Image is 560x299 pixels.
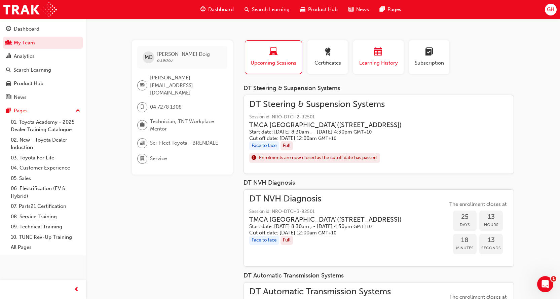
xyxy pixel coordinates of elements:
span: Days [453,221,477,229]
div: News [14,94,27,101]
a: 02. New - Toyota Dealer Induction [8,135,83,153]
span: 25 [453,213,477,221]
span: 04 7278 1308 [150,103,182,111]
span: organisation-icon [140,139,145,148]
div: Search Learning [13,66,51,74]
span: Enrolments are now closed as the cutoff date has passed. [259,154,378,162]
span: Australian Eastern Standard Time GMT+10 [353,129,372,135]
span: mobile-icon [140,103,145,112]
h3: TMCA [GEOGRAPHIC_DATA] ( [STREET_ADDRESS] ) [249,216,402,223]
button: Learning History [353,40,404,74]
a: pages-iconPages [374,3,407,16]
a: 09. Technical Training [8,222,83,232]
div: DT NVH Diagnosis [244,179,514,187]
iframe: Intercom live chat [537,276,553,292]
span: pages-icon [380,5,385,14]
span: search-icon [245,5,249,14]
span: Learning History [358,59,399,67]
a: 05. Sales [8,173,83,184]
span: GH [547,6,554,13]
span: email-icon [140,81,145,90]
span: Pages [387,6,401,13]
div: Full [281,236,293,245]
span: Certificates [312,59,343,67]
span: Sci-Fleet Toyota - BRENDALE [150,139,218,147]
span: laptop-icon [269,48,277,57]
a: 01. Toyota Academy - 2025 Dealer Training Catalogue [8,117,83,135]
span: pages-icon [6,108,11,114]
span: Australian Eastern Standard Time GMT+10 [318,230,336,236]
a: 04. Customer Experience [8,163,83,173]
a: Trak [3,2,57,17]
button: Pages [3,105,83,117]
a: News [3,91,83,104]
span: Session id: NRO-DTCH2-B2501 [249,113,412,121]
span: search-icon [6,67,11,73]
h5: Start date: [DATE] 8:30am , - [DATE] 4:30pm [249,129,402,135]
span: Australian Eastern Standard Time GMT+10 [318,136,336,141]
span: Search Learning [252,6,290,13]
a: car-iconProduct Hub [295,3,343,16]
div: Face to face [249,236,279,245]
span: Hours [479,221,503,229]
span: Technician, TNT Workplace Mentor [150,118,222,133]
span: Minutes [453,244,477,252]
span: 18 [453,236,477,244]
span: prev-icon [74,286,79,294]
span: DT Automatic Transmission Systems [249,288,412,296]
div: DT Automatic Transmission Systems [244,272,514,279]
div: DT Steering & Suspension Systems [244,85,514,92]
span: MD [145,53,153,61]
a: My Team [3,37,83,49]
h5: Start date: [DATE] 8:30am , - [DATE] 4:30pm [249,223,402,230]
div: Pages [14,107,28,115]
span: News [356,6,369,13]
button: Certificates [307,40,348,74]
a: search-iconSearch Learning [239,3,295,16]
span: 1 [551,276,556,282]
a: 06. Electrification (EV & Hybrid) [8,183,83,201]
button: DashboardMy TeamAnalyticsSearch LearningProduct HubNews [3,22,83,105]
span: Upcoming Sessions [250,59,297,67]
a: 07. Parts21 Certification [8,201,83,212]
div: Analytics [14,52,35,60]
a: All Pages [8,242,83,253]
span: Subscription [414,59,444,67]
a: news-iconNews [343,3,374,16]
span: The enrollment closes at [448,200,508,208]
span: briefcase-icon [140,121,145,129]
a: DT Steering & Suspension SystemsSession id: NRO-DTCH2-B2501TMCA [GEOGRAPHIC_DATA]([STREET_ADDRESS... [249,101,508,168]
h5: Cut off date: [DATE] 12:00am [249,230,402,236]
a: 08. Service Training [8,212,83,222]
span: car-icon [6,81,11,87]
button: Subscription [409,40,449,74]
span: car-icon [300,5,305,14]
span: news-icon [348,5,353,14]
a: DT NVH DiagnosisSession id: NRO-DTCH3-B2501TMCA [GEOGRAPHIC_DATA]([STREET_ADDRESS])Start date: [D... [249,195,508,261]
span: Service [150,155,167,162]
a: Product Hub [3,77,83,90]
div: Product Hub [14,80,43,87]
span: Product Hub [308,6,338,13]
a: guage-iconDashboard [195,3,239,16]
span: chart-icon [6,53,11,60]
div: Face to face [249,141,279,150]
h3: TMCA [GEOGRAPHIC_DATA] ( [STREET_ADDRESS] ) [249,121,402,129]
span: people-icon [6,40,11,46]
span: guage-icon [6,26,11,32]
span: exclaim-icon [252,154,256,162]
span: award-icon [324,48,332,57]
span: Seconds [479,244,503,252]
span: [PERSON_NAME] Doig [157,51,210,57]
a: Analytics [3,50,83,63]
a: Search Learning [3,64,83,76]
span: department-icon [140,154,145,163]
span: DT Steering & Suspension Systems [249,101,412,108]
span: guage-icon [200,5,206,14]
span: 13 [479,236,503,244]
span: Australian Eastern Standard Time GMT+10 [353,224,372,229]
span: calendar-icon [374,48,382,57]
a: 10. TUNE Rev-Up Training [8,232,83,242]
span: learningplan-icon [425,48,433,57]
